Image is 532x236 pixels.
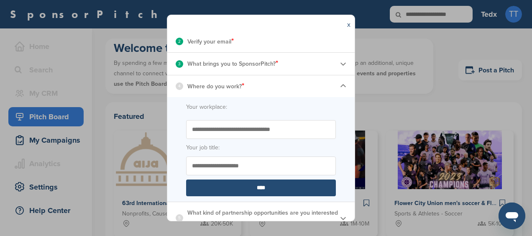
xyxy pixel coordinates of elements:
[176,38,183,45] div: 2
[340,83,346,89] img: Checklist arrow 1
[340,215,346,221] img: Checklist arrow 2
[187,208,340,228] p: What kind of partnership opportunities are you interested in for your first campaign?
[176,60,183,68] div: 3
[186,103,336,112] label: Your workplace:
[176,214,183,222] div: 5
[187,81,244,92] p: Where do you work?
[499,203,525,229] iframe: Button to launch messaging window
[186,143,336,152] label: Your job title:
[187,36,234,47] p: Verify your email
[187,58,278,69] p: What brings you to SponsorPitch?
[347,21,350,29] a: x
[176,82,183,90] div: 4
[340,61,346,67] img: Checklist arrow 2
